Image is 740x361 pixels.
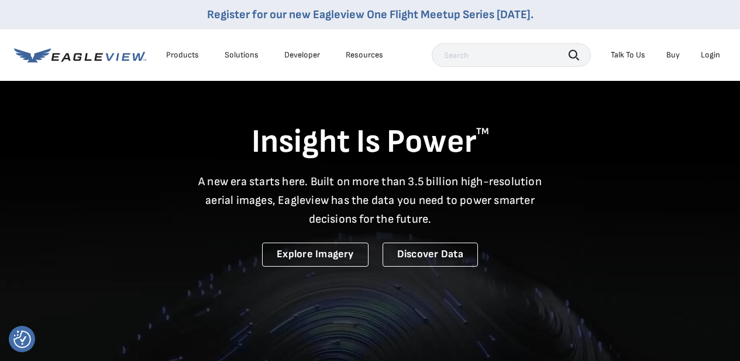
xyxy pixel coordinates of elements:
[166,50,199,60] div: Products
[225,50,259,60] div: Solutions
[14,122,726,163] h1: Insight Is Power
[476,126,489,137] sup: TM
[611,50,645,60] div: Talk To Us
[701,50,720,60] div: Login
[284,50,320,60] a: Developer
[13,331,31,348] img: Revisit consent button
[207,8,534,22] a: Register for our new Eagleview One Flight Meetup Series [DATE].
[13,331,31,348] button: Consent Preferences
[191,172,549,229] p: A new era starts here. Built on more than 3.5 billion high-resolution aerial images, Eagleview ha...
[383,243,478,267] a: Discover Data
[666,50,680,60] a: Buy
[432,43,591,67] input: Search
[346,50,383,60] div: Resources
[262,243,369,267] a: Explore Imagery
